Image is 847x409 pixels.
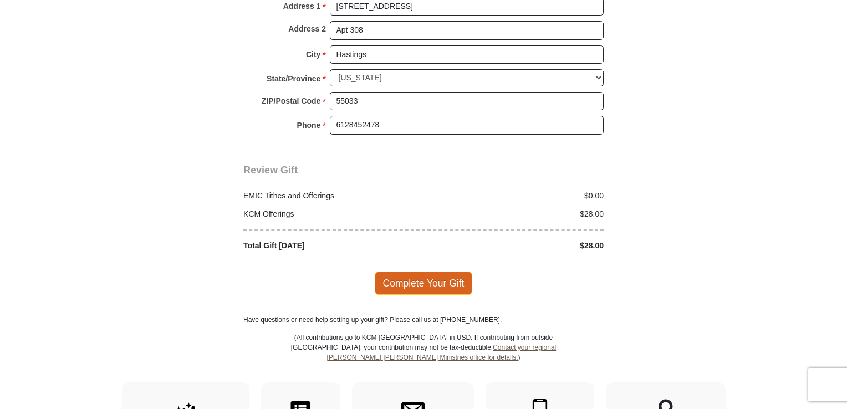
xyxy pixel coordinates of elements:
p: Have questions or need help setting up your gift? Please call us at [PHONE_NUMBER]. [243,315,604,325]
div: $28.00 [423,208,610,220]
span: Review Gift [243,165,298,176]
strong: Address 2 [288,21,326,37]
div: EMIC Tithes and Offerings [238,190,424,202]
div: $0.00 [423,190,610,202]
span: Complete Your Gift [375,272,473,295]
strong: Phone [297,117,321,133]
strong: State/Province [267,71,320,86]
a: Contact your regional [PERSON_NAME] [PERSON_NAME] Ministries office for details. [326,344,556,361]
p: (All contributions go to KCM [GEOGRAPHIC_DATA] in USD. If contributing from outside [GEOGRAPHIC_D... [290,333,557,382]
div: Total Gift [DATE] [238,240,424,252]
strong: City [306,47,320,62]
strong: ZIP/Postal Code [262,93,321,109]
div: KCM Offerings [238,208,424,220]
div: $28.00 [423,240,610,252]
